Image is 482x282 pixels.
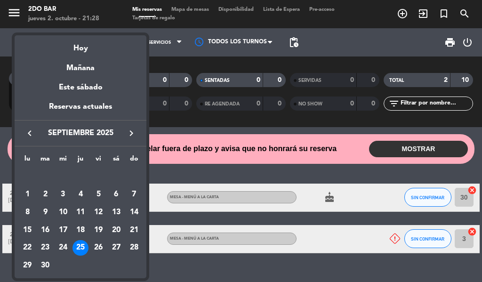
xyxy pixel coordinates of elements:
div: 29 [19,258,35,274]
div: 21 [126,222,142,238]
td: 22 de septiembre de 2025 [18,239,36,257]
div: 9 [37,204,53,220]
td: SEP. [18,168,143,186]
div: 2 [37,186,53,202]
td: 10 de septiembre de 2025 [54,203,72,221]
button: keyboard_arrow_right [123,127,140,139]
td: 27 de septiembre de 2025 [107,239,125,257]
div: 23 [37,240,53,256]
div: 22 [19,240,35,256]
th: miércoles [54,153,72,168]
div: 8 [19,204,35,220]
td: 2 de septiembre de 2025 [36,186,54,204]
div: 24 [55,240,71,256]
td: 9 de septiembre de 2025 [36,203,54,221]
div: 26 [90,240,106,256]
div: 27 [108,240,124,256]
td: 1 de septiembre de 2025 [18,186,36,204]
td: 12 de septiembre de 2025 [89,203,107,221]
td: 29 de septiembre de 2025 [18,257,36,274]
div: 19 [90,222,106,238]
td: 20 de septiembre de 2025 [107,221,125,239]
div: Mañana [15,55,146,74]
th: sábado [107,153,125,168]
th: lunes [18,153,36,168]
i: keyboard_arrow_right [126,128,137,139]
div: Hoy [15,35,146,55]
td: 3 de septiembre de 2025 [54,186,72,204]
td: 8 de septiembre de 2025 [18,203,36,221]
div: Reservas actuales [15,101,146,120]
td: 6 de septiembre de 2025 [107,186,125,204]
td: 18 de septiembre de 2025 [72,221,90,239]
th: jueves [72,153,90,168]
td: 11 de septiembre de 2025 [72,203,90,221]
td: 17 de septiembre de 2025 [54,221,72,239]
div: 15 [19,222,35,238]
div: 6 [108,186,124,202]
td: 30 de septiembre de 2025 [36,257,54,274]
td: 5 de septiembre de 2025 [89,186,107,204]
td: 25 de septiembre de 2025 [72,239,90,257]
td: 16 de septiembre de 2025 [36,221,54,239]
td: 26 de septiembre de 2025 [89,239,107,257]
td: 24 de septiembre de 2025 [54,239,72,257]
div: 18 [72,222,88,238]
div: 5 [90,186,106,202]
div: 10 [55,204,71,220]
td: 23 de septiembre de 2025 [36,239,54,257]
div: 13 [108,204,124,220]
div: Este sábado [15,74,146,101]
th: viernes [89,153,107,168]
div: 20 [108,222,124,238]
td: 19 de septiembre de 2025 [89,221,107,239]
td: 14 de septiembre de 2025 [125,203,143,221]
td: 28 de septiembre de 2025 [125,239,143,257]
th: domingo [125,153,143,168]
div: 16 [37,222,53,238]
div: 25 [72,240,88,256]
td: 13 de septiembre de 2025 [107,203,125,221]
td: 21 de septiembre de 2025 [125,221,143,239]
div: 7 [126,186,142,202]
div: 17 [55,222,71,238]
td: 15 de septiembre de 2025 [18,221,36,239]
td: 7 de septiembre de 2025 [125,186,143,204]
th: martes [36,153,54,168]
div: 14 [126,204,142,220]
div: 12 [90,204,106,220]
button: keyboard_arrow_left [21,127,38,139]
div: 11 [72,204,88,220]
div: 28 [126,240,142,256]
span: septiembre 2025 [38,127,123,139]
div: 3 [55,186,71,202]
td: 4 de septiembre de 2025 [72,186,90,204]
div: 1 [19,186,35,202]
i: keyboard_arrow_left [24,128,35,139]
div: 4 [72,186,88,202]
div: 30 [37,258,53,274]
